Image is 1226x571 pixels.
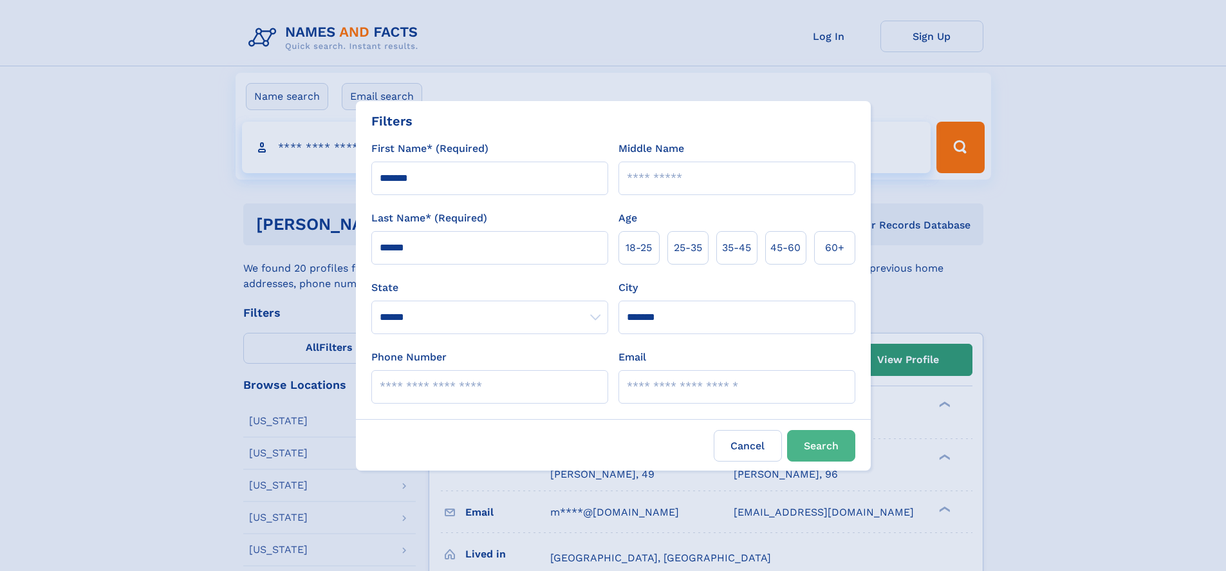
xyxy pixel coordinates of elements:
[674,240,702,256] span: 25‑35
[618,280,638,295] label: City
[371,111,413,131] div: Filters
[618,211,637,226] label: Age
[618,350,646,365] label: Email
[722,240,751,256] span: 35‑45
[770,240,801,256] span: 45‑60
[626,240,652,256] span: 18‑25
[371,350,447,365] label: Phone Number
[618,141,684,156] label: Middle Name
[787,430,855,462] button: Search
[825,240,844,256] span: 60+
[371,141,488,156] label: First Name* (Required)
[371,211,487,226] label: Last Name* (Required)
[371,280,608,295] label: State
[714,430,782,462] label: Cancel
